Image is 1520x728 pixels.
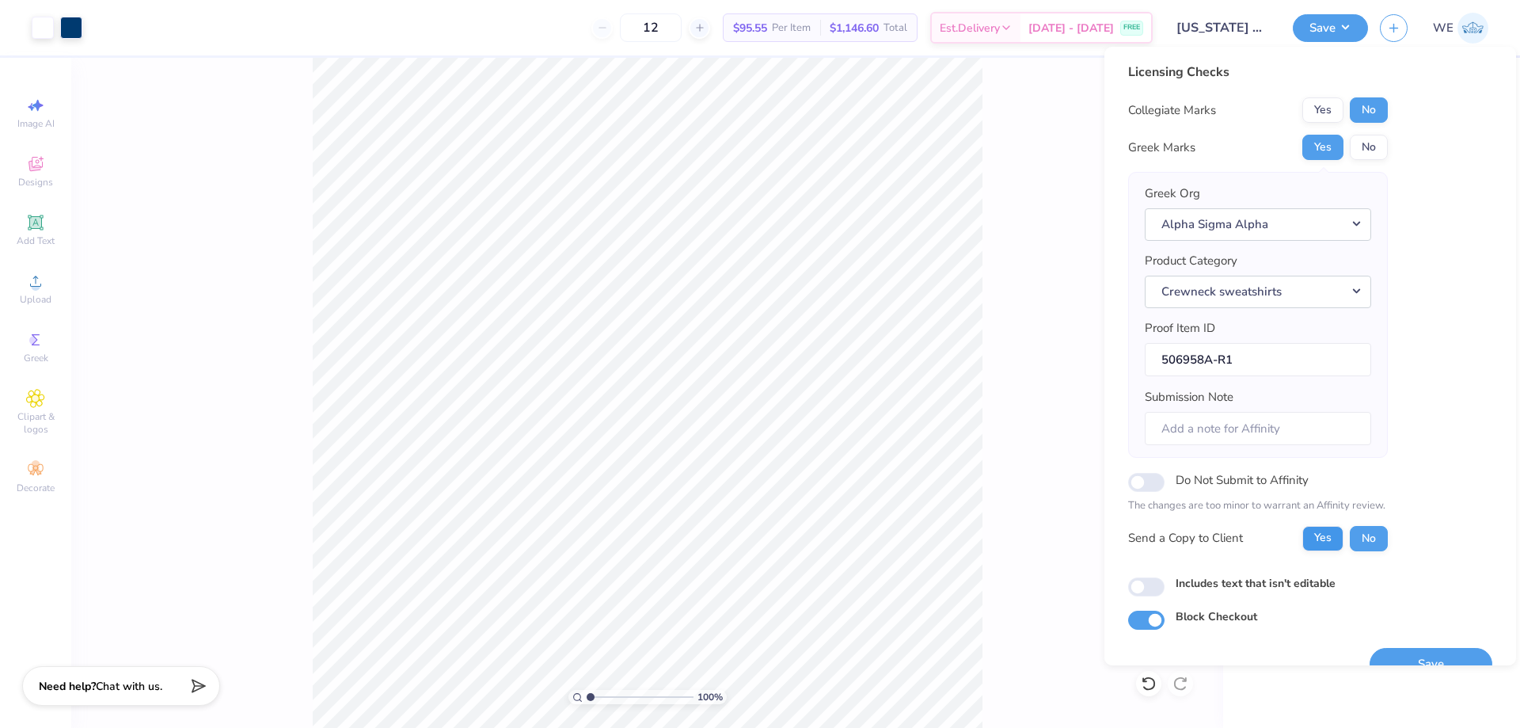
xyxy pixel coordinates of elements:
label: Proof Item ID [1145,319,1215,337]
div: Collegiate Marks [1128,101,1216,120]
span: Greek [24,352,48,364]
span: 100 % [697,690,723,704]
span: [DATE] - [DATE] [1028,20,1114,36]
strong: Need help? [39,679,96,694]
span: $95.55 [733,20,767,36]
div: Greek Marks [1128,139,1195,157]
button: Yes [1302,135,1343,160]
button: Alpha Sigma Alpha [1145,208,1371,241]
a: WE [1433,13,1488,44]
span: Chat with us. [96,679,162,694]
label: Do Not Submit to Affinity [1176,470,1309,490]
span: Upload [20,293,51,306]
button: No [1350,97,1388,123]
button: Save [1370,648,1492,680]
button: No [1350,526,1388,551]
button: Save [1293,14,1368,42]
div: Licensing Checks [1128,63,1388,82]
span: Decorate [17,482,55,494]
span: Image AI [17,117,55,130]
label: Block Checkout [1176,608,1257,625]
span: FREE [1123,22,1140,33]
button: No [1350,135,1388,160]
span: $1,146.60 [830,20,879,36]
button: Yes [1302,97,1343,123]
button: Crewneck sweatshirts [1145,276,1371,308]
img: Werrine Empeynado [1457,13,1488,44]
span: Total [883,20,907,36]
p: The changes are too minor to warrant an Affinity review. [1128,498,1388,514]
span: Designs [18,176,53,189]
div: Send a Copy to Client [1128,529,1243,547]
input: – – [620,13,682,42]
span: Clipart & logos [8,410,63,436]
label: Greek Org [1145,185,1200,203]
span: Per Item [772,20,811,36]
label: Product Category [1145,252,1237,270]
input: Add a note for Affinity [1145,412,1371,446]
span: Add Text [17,234,55,247]
label: Submission Note [1145,388,1233,406]
button: Yes [1302,526,1343,551]
span: Est. Delivery [940,20,1000,36]
span: WE [1433,19,1453,37]
input: Untitled Design [1165,12,1281,44]
label: Includes text that isn't editable [1176,575,1336,592]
